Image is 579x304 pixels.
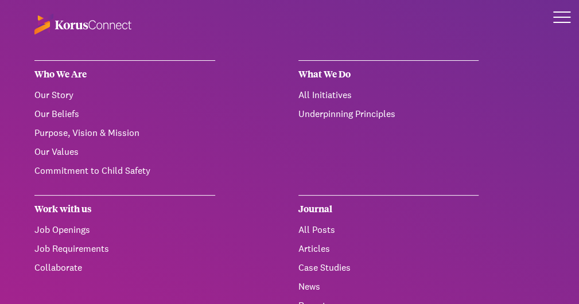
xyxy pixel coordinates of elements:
a: All Posts [298,224,335,236]
a: Our Beliefs [34,108,79,120]
a: Purpose, Vision & Mission [34,127,139,139]
img: korus-connect%2F70fc4767-4e77-47d7-a16a-dd1598af5252_logo-reverse.svg [34,14,131,34]
div: Journal [298,195,479,223]
a: Underpinning Principles [298,108,395,120]
a: Collaborate [34,262,82,274]
a: Commitment to Child Safety [34,165,150,177]
a: Case Studies [298,262,351,274]
div: Who We Are [34,60,215,88]
a: All Initiatives [298,89,352,101]
a: Our Story [34,89,73,101]
div: Work with us [34,195,215,223]
a: Our Values [34,146,79,158]
a: Job Openings [34,224,90,236]
a: Articles [298,243,330,255]
div: What We Do [298,60,479,88]
a: Job Requirements [34,243,109,255]
a: News [298,280,320,293]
